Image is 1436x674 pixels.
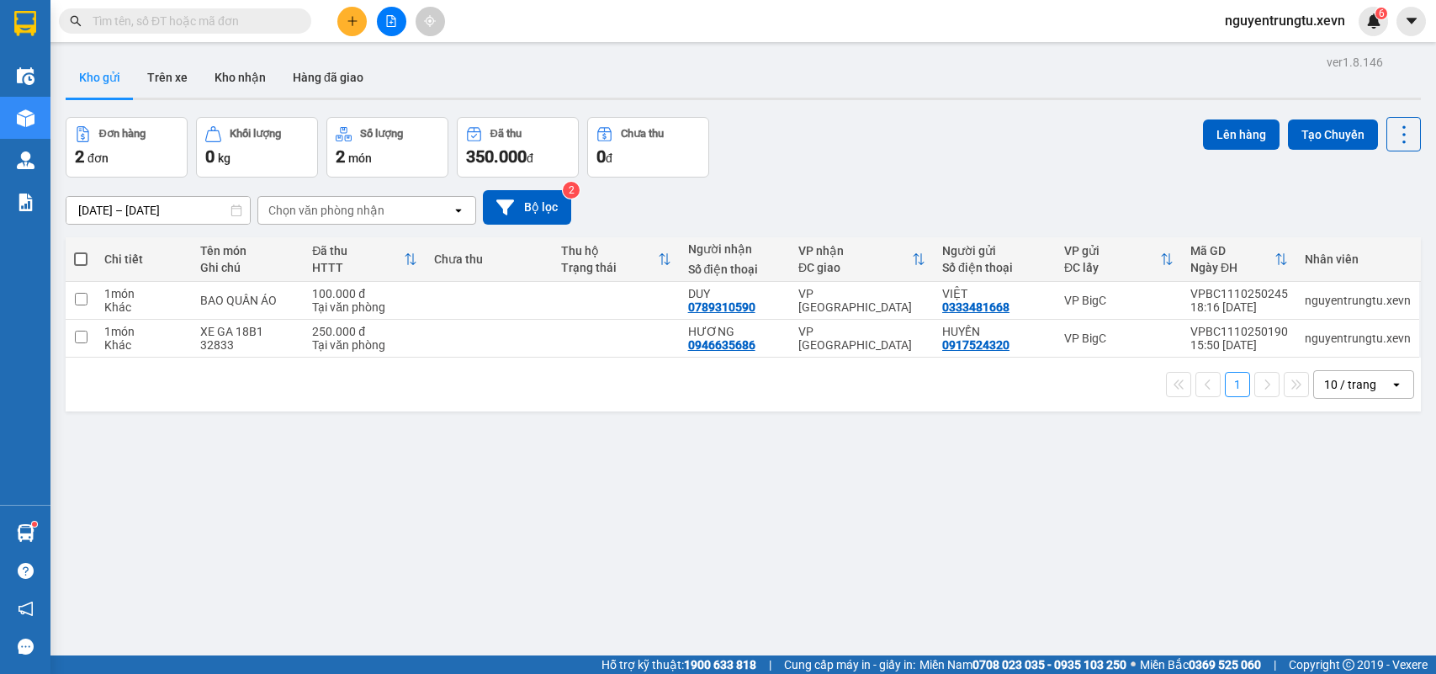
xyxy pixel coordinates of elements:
[196,117,318,178] button: Khối lượng0kg
[1056,237,1182,282] th: Toggle SortBy
[1305,252,1411,266] div: Nhân viên
[434,252,544,266] div: Chưa thu
[769,655,771,674] span: |
[563,182,580,199] sup: 2
[1203,119,1280,150] button: Lên hàng
[1189,658,1261,671] strong: 0369 525 060
[268,202,384,219] div: Chọn văn phòng nhận
[798,287,925,314] div: VP [GEOGRAPHIC_DATA]
[1305,332,1411,345] div: nguyentrungtu.xevn
[688,325,782,338] div: HƯƠNG
[1225,372,1250,397] button: 1
[104,300,183,314] div: Khác
[17,67,34,85] img: warehouse-icon
[200,261,295,274] div: Ghi chú
[942,261,1047,274] div: Số điện thoại
[304,237,426,282] th: Toggle SortBy
[688,263,782,276] div: Số điện thoại
[587,117,709,178] button: Chưa thu0đ
[87,151,109,165] span: đơn
[201,57,279,98] button: Kho nhận
[326,117,448,178] button: Số lượng2món
[490,128,522,140] div: Đã thu
[18,639,34,655] span: message
[1343,659,1354,671] span: copyright
[942,338,1009,352] div: 0917524320
[1140,655,1261,674] span: Miền Bắc
[18,601,34,617] span: notification
[230,128,281,140] div: Khối lượng
[337,7,367,36] button: plus
[1274,655,1276,674] span: |
[798,261,912,274] div: ĐC giao
[312,287,417,300] div: 100.000 đ
[1064,244,1160,257] div: VP gửi
[798,244,912,257] div: VP nhận
[684,658,756,671] strong: 1900 633 818
[1390,378,1403,391] svg: open
[312,300,417,314] div: Tại văn phòng
[134,57,201,98] button: Trên xe
[75,146,84,167] span: 2
[218,151,231,165] span: kg
[70,15,82,27] span: search
[17,524,34,542] img: warehouse-icon
[18,563,34,579] span: question-circle
[942,300,1009,314] div: 0333481668
[200,244,295,257] div: Tên món
[17,151,34,169] img: warehouse-icon
[1396,7,1426,36] button: caret-down
[606,151,612,165] span: đ
[1190,287,1288,300] div: VPBC1110250245
[1190,338,1288,352] div: 15:50 [DATE]
[1375,8,1387,19] sup: 6
[1190,300,1288,314] div: 18:16 [DATE]
[348,151,372,165] span: món
[360,128,403,140] div: Số lượng
[424,15,436,27] span: aim
[1305,294,1411,307] div: nguyentrungtu.xevn
[1190,244,1274,257] div: Mã GD
[14,11,36,36] img: logo-vxr
[312,338,417,352] div: Tại văn phòng
[798,325,925,352] div: VP [GEOGRAPHIC_DATA]
[377,7,406,36] button: file-add
[601,655,756,674] span: Hỗ trợ kỹ thuật:
[312,325,417,338] div: 250.000 đ
[66,197,250,224] input: Select a date range.
[66,117,188,178] button: Đơn hàng2đơn
[621,128,664,140] div: Chưa thu
[104,338,183,352] div: Khác
[1366,13,1381,29] img: icon-new-feature
[688,242,782,256] div: Người nhận
[942,287,1047,300] div: VIỆT
[1324,376,1376,393] div: 10 / trang
[688,287,782,300] div: DUY
[336,146,345,167] span: 2
[561,244,658,257] div: Thu hộ
[416,7,445,36] button: aim
[919,655,1126,674] span: Miền Nam
[483,190,571,225] button: Bộ lọc
[942,325,1047,338] div: HUYỀN
[688,338,755,352] div: 0946635686
[452,204,465,217] svg: open
[200,325,295,352] div: XE GA 18B1 32833
[17,109,34,127] img: warehouse-icon
[596,146,606,167] span: 0
[942,244,1047,257] div: Người gửi
[66,57,134,98] button: Kho gửi
[205,146,215,167] span: 0
[1064,294,1174,307] div: VP BigC
[104,252,183,266] div: Chi tiết
[784,655,915,674] span: Cung cấp máy in - giấy in:
[93,12,291,30] input: Tìm tên, số ĐT hoặc mã đơn
[972,658,1126,671] strong: 0708 023 035 - 0935 103 250
[1378,8,1384,19] span: 6
[385,15,397,27] span: file-add
[1131,661,1136,668] span: ⚪️
[200,294,295,307] div: BAO QUẦN ÁO
[104,287,183,300] div: 1 món
[279,57,377,98] button: Hàng đã giao
[312,244,404,257] div: Đã thu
